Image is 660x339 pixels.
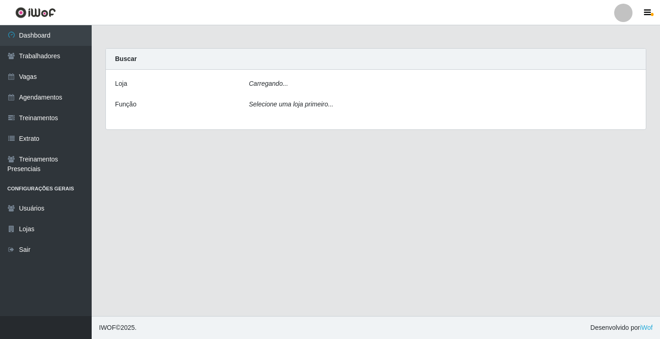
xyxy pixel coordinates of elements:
[99,324,116,331] span: IWOF
[99,323,137,333] span: © 2025 .
[249,100,333,108] i: Selecione uma loja primeiro...
[640,324,653,331] a: iWof
[115,79,127,89] label: Loja
[249,80,288,87] i: Carregando...
[115,55,137,62] strong: Buscar
[115,100,137,109] label: Função
[590,323,653,333] span: Desenvolvido por
[15,7,56,18] img: CoreUI Logo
